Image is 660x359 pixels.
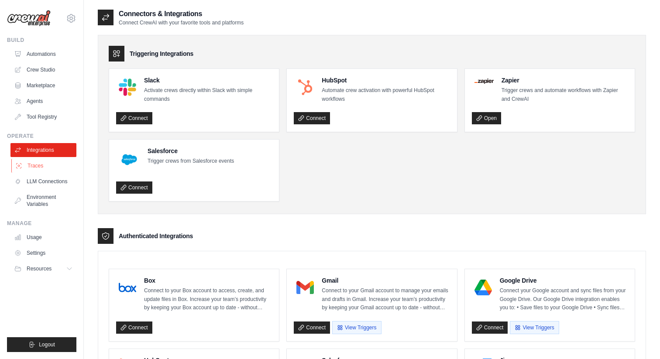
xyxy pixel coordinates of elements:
[294,112,330,124] a: Connect
[11,159,77,173] a: Traces
[10,79,76,92] a: Marketplace
[294,321,330,334] a: Connect
[472,112,501,124] a: Open
[144,86,272,103] p: Activate crews directly within Slack with simple commands
[322,276,450,285] h4: Gmail
[148,147,234,155] h4: Salesforce
[332,321,381,334] button: View Triggers
[27,265,52,272] span: Resources
[119,79,136,96] img: Slack Logo
[296,279,314,296] img: Gmail Logo
[144,287,272,312] p: Connect to your Box account to access, create, and update files in Box. Increase your team’s prod...
[510,321,559,334] button: View Triggers
[296,79,314,96] img: HubSpot Logo
[472,321,508,334] a: Connect
[119,19,244,26] p: Connect CrewAI with your favorite tools and platforms
[144,276,272,285] h4: Box
[10,262,76,276] button: Resources
[322,287,450,312] p: Connect to your Gmail account to manage your emails and drafts in Gmail. Increase your team’s pro...
[500,276,628,285] h4: Google Drive
[10,246,76,260] a: Settings
[144,76,272,85] h4: Slack
[119,9,244,19] h2: Connectors & Integrations
[10,47,76,61] a: Automations
[474,79,494,84] img: Zapier Logo
[10,110,76,124] a: Tool Registry
[10,143,76,157] a: Integrations
[116,321,152,334] a: Connect
[474,279,492,296] img: Google Drive Logo
[7,220,76,227] div: Manage
[119,279,136,296] img: Box Logo
[322,76,450,85] h4: HubSpot
[39,341,55,348] span: Logout
[116,181,152,194] a: Connect
[10,174,76,188] a: LLM Connections
[119,149,140,170] img: Salesforce Logo
[502,86,628,103] p: Trigger crews and automate workflows with Zapier and CrewAI
[7,37,76,44] div: Build
[148,157,234,166] p: Trigger crews from Salesforce events
[130,49,193,58] h3: Triggering Integrations
[7,337,76,352] button: Logout
[10,230,76,244] a: Usage
[500,287,628,312] p: Connect your Google account and sync files from your Google Drive. Our Google Drive integration e...
[116,112,152,124] a: Connect
[7,133,76,140] div: Operate
[7,10,51,27] img: Logo
[10,94,76,108] a: Agents
[322,86,450,103] p: Automate crew activation with powerful HubSpot workflows
[119,232,193,240] h3: Authenticated Integrations
[10,190,76,211] a: Environment Variables
[10,63,76,77] a: Crew Studio
[502,76,628,85] h4: Zapier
